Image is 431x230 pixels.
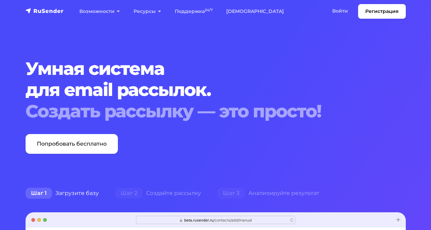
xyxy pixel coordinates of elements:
[168,4,219,18] a: Поддержка24/7
[127,4,168,18] a: Ресурсы
[358,4,406,19] a: Регистрация
[115,188,143,199] span: Шаг 2
[26,134,118,154] a: Попробовать бесплатно
[26,58,406,122] h1: Умная система для email рассылок.
[217,188,245,199] span: Шаг 3
[17,186,107,200] div: Загрузите базу
[107,186,209,200] div: Создайте рассылку
[205,8,213,12] sup: 24/7
[219,4,291,18] a: [DEMOGRAPHIC_DATA]
[209,186,327,200] div: Анализируйте результат
[325,4,355,18] a: Войти
[26,7,64,14] img: RuSender
[73,4,127,18] a: Возможности
[26,188,52,199] span: Шаг 1
[26,101,406,122] div: Создать рассылку — это просто!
